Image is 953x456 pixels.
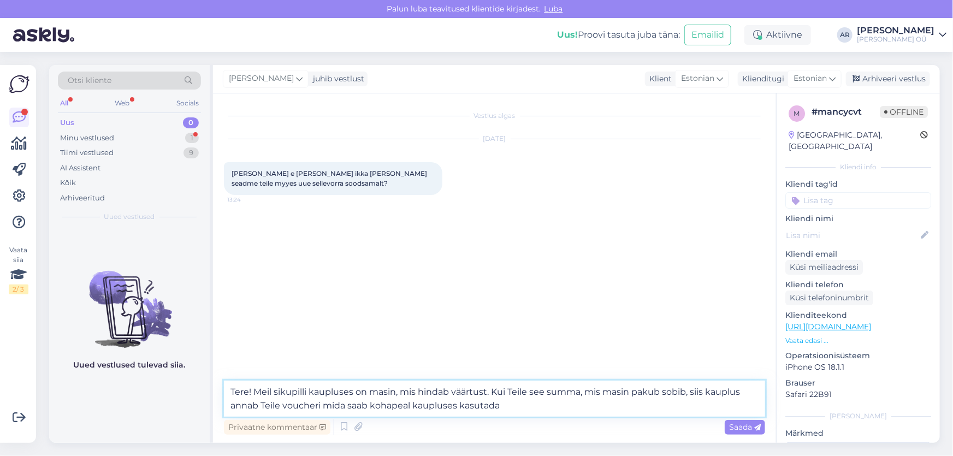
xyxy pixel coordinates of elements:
[785,192,931,209] input: Lisa tag
[557,28,680,42] div: Proovi tasuta juba täna:
[9,245,28,294] div: Vaata siia
[227,196,268,204] span: 13:24
[49,251,210,350] img: No chats
[224,111,765,121] div: Vestlus algas
[785,260,863,275] div: Küsi meiliaadressi
[60,193,105,204] div: Arhiveeritud
[857,26,934,35] div: [PERSON_NAME]
[785,279,931,291] p: Kliendi telefon
[857,26,946,44] a: [PERSON_NAME][PERSON_NAME] OÜ
[104,212,155,222] span: Uued vestlused
[785,428,931,439] p: Märkmed
[68,75,111,86] span: Otsi kliente
[60,147,114,158] div: Tiimi vestlused
[785,213,931,224] p: Kliendi nimi
[224,420,330,435] div: Privaatne kommentaar
[224,134,765,144] div: [DATE]
[880,106,928,118] span: Offline
[785,248,931,260] p: Kliendi email
[789,129,920,152] div: [GEOGRAPHIC_DATA], [GEOGRAPHIC_DATA]
[684,25,731,45] button: Emailid
[785,322,871,331] a: [URL][DOMAIN_NAME]
[9,74,29,94] img: Askly Logo
[60,117,74,128] div: Uus
[785,377,931,389] p: Brauser
[9,285,28,294] div: 2 / 3
[58,96,70,110] div: All
[185,133,199,144] div: 1
[541,4,566,14] span: Luba
[224,381,765,417] textarea: Tere! Meil sikupilli kaupluses on masin, mis hindab väärtust. Kui Teile see summa, mis masin paku...
[729,422,761,432] span: Saada
[60,133,114,144] div: Minu vestlused
[785,336,931,346] p: Vaata edasi ...
[74,359,186,371] p: Uued vestlused tulevad siia.
[786,229,919,241] input: Lisa nimi
[60,163,100,174] div: AI Assistent
[113,96,132,110] div: Web
[645,73,672,85] div: Klient
[785,350,931,362] p: Operatsioonisüsteem
[183,117,199,128] div: 0
[309,73,364,85] div: juhib vestlust
[681,73,714,85] span: Estonian
[794,73,827,85] span: Estonian
[785,389,931,400] p: Safari 22B91
[857,35,934,44] div: [PERSON_NAME] OÜ
[785,310,931,321] p: Klienditeekond
[744,25,811,45] div: Aktiivne
[184,147,199,158] div: 9
[785,362,931,373] p: iPhone OS 18.1.1
[846,72,930,86] div: Arhiveeri vestlus
[232,169,429,187] span: [PERSON_NAME] e [PERSON_NAME] ikka [PERSON_NAME] seadme teile myyes uue sellevorra soodsamalt?
[837,27,853,43] div: AR
[738,73,784,85] div: Klienditugi
[174,96,201,110] div: Socials
[60,177,76,188] div: Kõik
[785,162,931,172] div: Kliendi info
[812,105,880,119] div: # mancycvt
[785,179,931,190] p: Kliendi tag'id
[229,73,294,85] span: [PERSON_NAME]
[557,29,578,40] b: Uus!
[785,411,931,421] div: [PERSON_NAME]
[794,109,800,117] span: m
[785,291,873,305] div: Küsi telefoninumbrit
